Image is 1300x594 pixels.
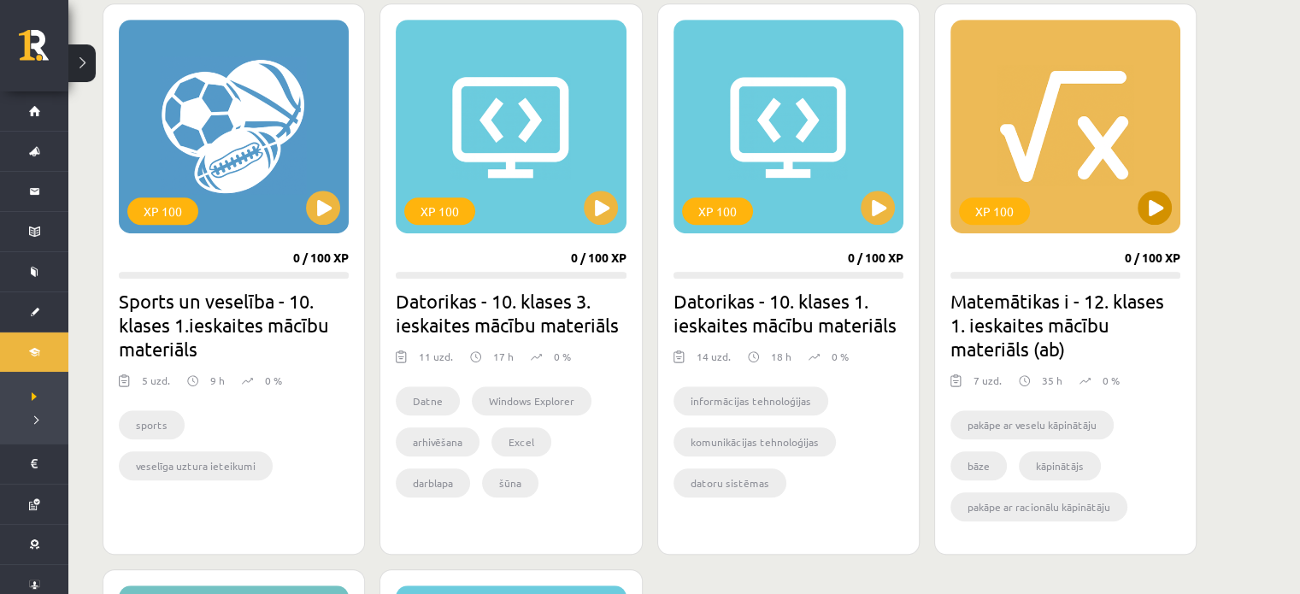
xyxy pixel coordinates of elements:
p: 0 % [265,373,282,388]
p: 17 h [493,349,514,364]
li: Datne [396,386,460,415]
p: 0 % [832,349,849,364]
li: arhivēšana [396,427,479,456]
h2: Matemātikas i - 12. klases 1. ieskaites mācību materiāls (ab) [950,289,1180,361]
div: XP 100 [127,197,198,225]
li: veselīga uztura ieteikumi [119,451,273,480]
li: šūna [482,468,538,497]
div: XP 100 [959,197,1030,225]
h2: Sports un veselība - 10. klases 1.ieskaites mācību materiāls [119,289,349,361]
li: sports [119,410,185,439]
div: 7 uzd. [974,373,1002,398]
h2: Datorikas - 10. klases 3. ieskaites mācību materiāls [396,289,626,337]
li: kāpinātājs [1019,451,1101,480]
li: komunikācijas tehnoloģijas [674,427,836,456]
h2: Datorikas - 10. klases 1. ieskaites mācību materiāls [674,289,903,337]
div: 14 uzd. [697,349,731,374]
li: darblapa [396,468,470,497]
div: XP 100 [404,197,475,225]
li: Windows Explorer [472,386,591,415]
li: pakāpe ar veselu kāpinātāju [950,410,1114,439]
li: datoru sistēmas [674,468,786,497]
a: Rīgas 1. Tālmācības vidusskola [19,30,68,73]
li: bāze [950,451,1007,480]
p: 18 h [771,349,791,364]
div: XP 100 [682,197,753,225]
li: Excel [491,427,551,456]
p: 0 % [554,349,571,364]
p: 0 % [1103,373,1120,388]
p: 9 h [210,373,225,388]
div: 5 uzd. [142,373,170,398]
div: 11 uzd. [419,349,453,374]
p: 35 h [1042,373,1062,388]
li: pakāpe ar racionālu kāpinātāju [950,492,1127,521]
li: informācijas tehnoloģijas [674,386,828,415]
